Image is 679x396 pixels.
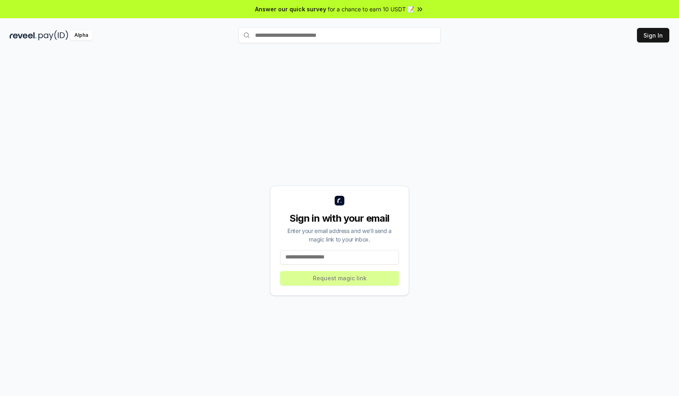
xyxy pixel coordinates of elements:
[335,196,344,205] img: logo_small
[280,212,399,225] div: Sign in with your email
[70,30,93,40] div: Alpha
[328,5,414,13] span: for a chance to earn 10 USDT 📝
[10,30,37,40] img: reveel_dark
[255,5,326,13] span: Answer our quick survey
[280,227,399,244] div: Enter your email address and we’ll send a magic link to your inbox.
[637,28,669,42] button: Sign In
[38,30,68,40] img: pay_id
